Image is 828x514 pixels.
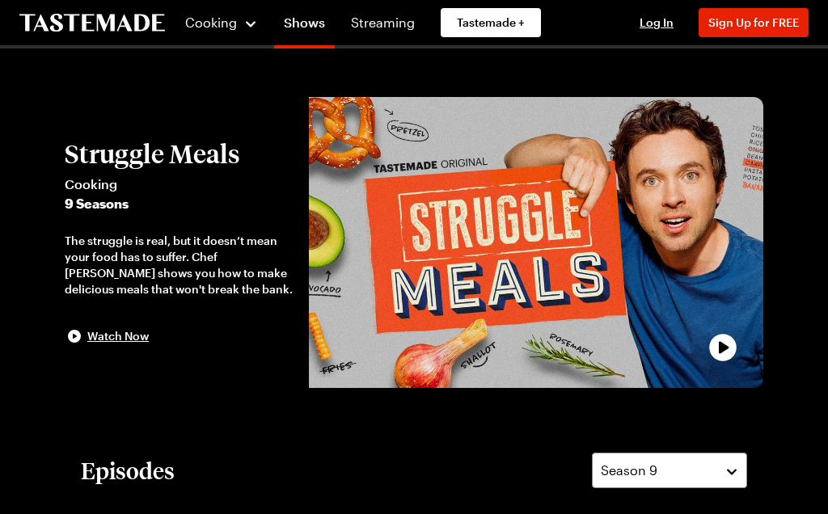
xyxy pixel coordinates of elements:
[185,15,237,30] span: Cooking
[65,139,293,346] button: Struggle MealsCooking9 SeasonsThe struggle is real, but it doesn’t mean your food has to suffer. ...
[19,14,165,32] a: To Tastemade Home Page
[184,3,258,42] button: Cooking
[65,233,293,297] div: The struggle is real, but it doesn’t mean your food has to suffer. Chef [PERSON_NAME] shows you h...
[274,3,335,48] a: Shows
[708,15,799,29] span: Sign Up for FREE
[441,8,541,37] a: Tastemade +
[309,97,763,388] button: play trailer
[699,8,809,37] button: Sign Up for FREE
[640,15,674,29] span: Log In
[65,139,293,168] h2: Struggle Meals
[309,97,763,388] img: Struggle Meals
[65,175,293,194] span: Cooking
[624,15,689,31] button: Log In
[592,453,747,488] button: Season 9
[87,328,149,344] span: Watch Now
[81,456,175,485] h2: Episodes
[601,461,657,480] span: Season 9
[457,15,525,31] span: Tastemade +
[65,194,293,213] span: 9 Seasons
